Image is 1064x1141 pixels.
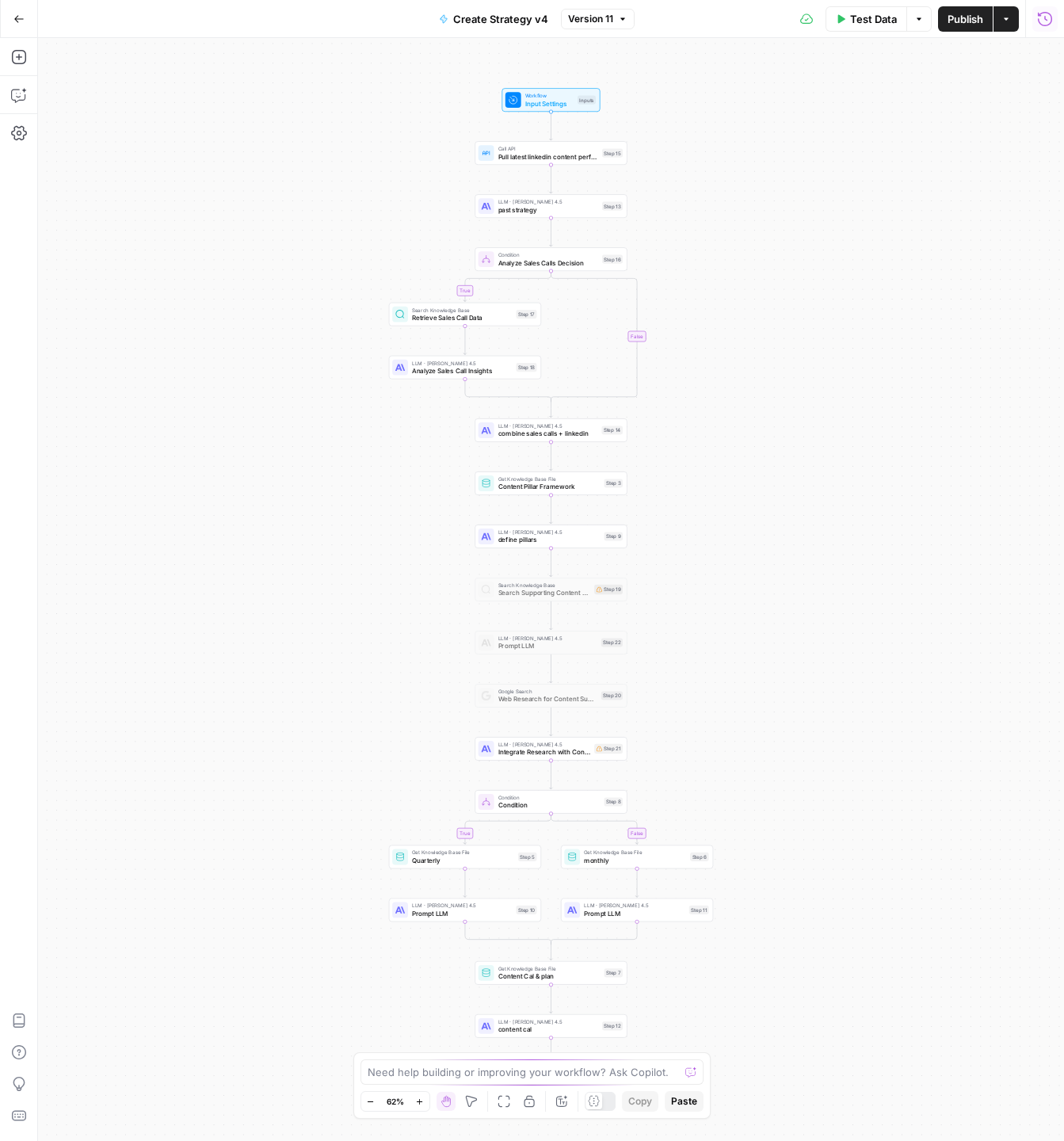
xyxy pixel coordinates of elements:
div: Step 13 [602,202,623,211]
span: Copy [628,1094,652,1109]
div: Step 15 [602,149,623,158]
div: Search Knowledge BaseRetrieve Sales Call DataStep 17 [389,303,541,326]
span: LLM · [PERSON_NAME] 4.5 [498,1017,599,1025]
g: Edge from step_20 to step_21 [550,708,553,736]
div: Step 6 [690,853,709,861]
div: LLM · [PERSON_NAME] 4.5Analyze Sales Call InsightsStep 18 [389,356,541,380]
div: WorkflowInput SettingsInputs [475,88,627,112]
g: Edge from step_5 to step_10 [463,868,467,897]
span: Condition [498,793,601,801]
span: LLM · [PERSON_NAME] 4.5 [412,359,513,367]
span: define pillars [498,535,601,544]
div: LLM · [PERSON_NAME] 4.5Prompt LLMStep 22 [475,631,627,654]
g: Edge from step_3 to step_9 [550,495,553,524]
div: Step 9 [604,532,623,540]
div: LLM · [PERSON_NAME] 4.5Prompt LLMStep 10 [389,899,541,922]
div: LLM · [PERSON_NAME] 4.5Prompt LLMStep 11 [561,899,713,922]
span: Call API [498,145,599,153]
g: Edge from step_13 to step_16 [550,218,553,246]
div: Step 14 [601,425,623,434]
span: past strategy [498,204,599,214]
span: Create Strategy v4 [453,11,548,27]
span: Workflow [525,92,574,100]
span: Retrieve Sales Call Data [412,313,513,322]
g: Edge from step_9 to step_19 [550,548,553,577]
g: Edge from step_11 to step_8-conditional-end [551,922,637,944]
div: Google SearchWeb Research for Content SupportStep 20 [475,684,627,708]
g: Edge from step_22 to step_20 [550,654,553,683]
span: Get Knowledge Base File [498,964,601,972]
span: Condition [498,251,599,259]
div: Step 22 [601,638,623,647]
g: Edge from step_8-conditional-end to step_7 [550,942,553,960]
g: Edge from step_8 to step_5 [463,814,551,844]
span: Content Cal & plan [498,971,601,981]
g: Edge from step_19 to step_22 [550,601,553,630]
button: Publish [938,6,993,32]
span: LLM · [PERSON_NAME] 4.5 [498,422,598,429]
g: Edge from step_6 to step_11 [635,868,639,897]
g: Edge from step_14 to step_3 [550,442,553,471]
div: Get Knowledge Base FilemonthlyStep 6 [561,845,713,869]
div: LLM · [PERSON_NAME] 4.5combine sales calls + linkedinStep 14 [475,418,627,442]
span: Analyze Sales Call Insights [412,366,513,376]
span: LLM · [PERSON_NAME] 4.5 [498,634,597,642]
span: Analyze Sales Calls Decision [498,258,599,267]
button: Copy [622,1091,658,1112]
g: Edge from start to step_15 [550,112,553,140]
span: Prompt LLM [412,909,513,918]
span: LLM · [PERSON_NAME] 4.5 [498,198,599,206]
g: Edge from step_8 to step_6 [551,814,638,844]
g: Edge from step_7 to step_12 [550,985,553,1013]
span: Get Knowledge Base File [498,475,601,483]
div: Step 21 [594,744,623,754]
button: Paste [665,1091,704,1112]
g: Edge from step_21 to step_8 [550,761,553,789]
span: Condition [498,800,601,810]
g: Edge from step_10 to step_8-conditional-end [465,922,551,944]
span: Quarterly [412,856,514,865]
div: Inputs [578,96,596,105]
span: LLM · [PERSON_NAME] 4.5 [584,902,685,910]
div: Step 3 [604,479,623,487]
span: Google Search [498,687,597,695]
button: Create Strategy v4 [429,6,558,32]
span: Paste [671,1094,697,1109]
div: ConditionConditionStep 8 [475,790,627,814]
span: Content Pillar Framework [498,482,601,491]
span: Test Data [850,11,897,27]
g: Edge from step_16 to step_16-conditional-end [551,271,637,402]
span: Version 11 [568,12,613,26]
div: LLM · [PERSON_NAME] 4.5past strategyStep 13 [475,194,627,218]
div: Step 17 [516,310,536,319]
span: Pull latest linkedin content performance [498,151,599,161]
div: LLM · [PERSON_NAME] 4.5Integrate Research with Content PlanStep 21 [475,737,627,761]
span: Input Settings [525,98,574,108]
span: Publish [948,11,983,27]
span: LLM · [PERSON_NAME] 4.5 [498,528,601,536]
span: monthly [584,856,686,865]
div: Step 7 [604,968,623,977]
span: Get Knowledge Base File [584,849,686,857]
g: Edge from step_18 to step_16-conditional-end [465,380,551,403]
g: Edge from step_16 to step_17 [463,271,551,301]
div: Step 5 [518,853,537,861]
g: Edge from step_17 to step_18 [463,326,467,355]
span: combine sales calls + linkedin [498,429,598,438]
g: Edge from step_15 to step_13 [550,165,553,193]
span: LLM · [PERSON_NAME] 4.5 [498,740,591,748]
div: Step 10 [516,906,536,914]
div: Step 11 [689,906,709,914]
div: LLM · [PERSON_NAME] 4.5content calStep 12 [475,1014,627,1038]
span: content cal [498,1025,599,1034]
div: LLM · [PERSON_NAME] 4.5define pillarsStep 9 [475,525,627,548]
span: Search Supporting Content and Research [498,588,591,597]
div: Step 18 [516,363,536,372]
div: Get Knowledge Base FileContent Pillar FrameworkStep 3 [475,471,627,495]
div: ConditionAnalyze Sales Calls DecisionStep 16 [475,247,627,271]
div: Get Knowledge Base FileQuarterlyStep 5 [389,845,541,869]
span: Search Knowledge Base [412,306,513,314]
div: Call APIPull latest linkedin content performanceStep 15 [475,141,627,165]
div: Step 20 [601,691,623,700]
g: Edge from step_16-conditional-end to step_14 [550,399,553,418]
